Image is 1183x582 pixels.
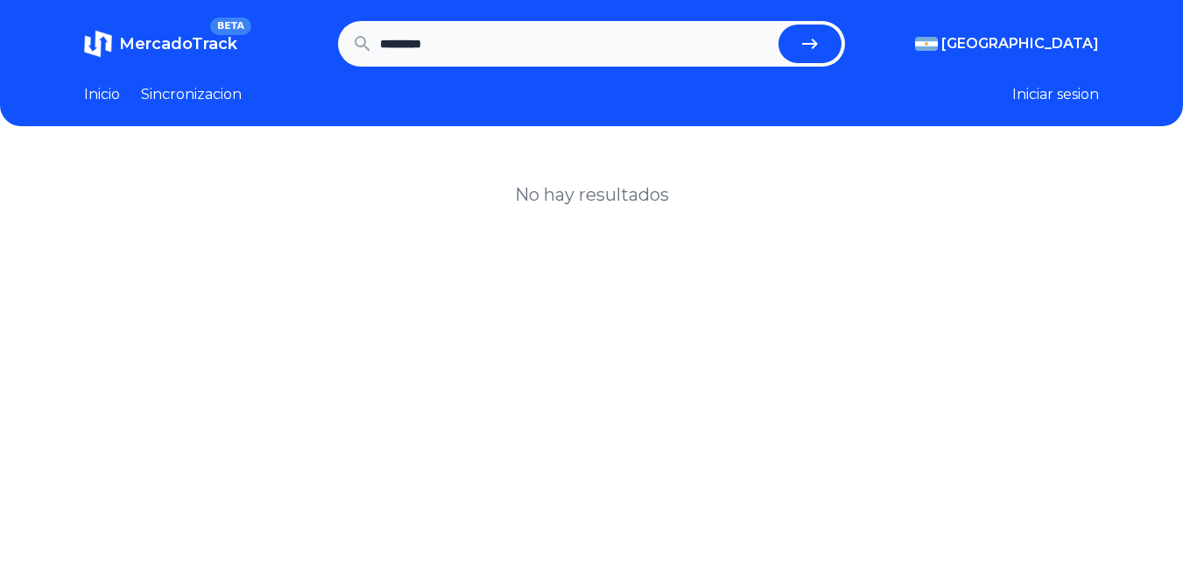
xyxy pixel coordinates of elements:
[941,33,1099,54] span: [GEOGRAPHIC_DATA]
[84,30,112,58] img: MercadoTrack
[1012,84,1099,105] button: Iniciar sesion
[515,182,669,207] h1: No hay resultados
[141,84,242,105] a: Sincronizacion
[84,84,120,105] a: Inicio
[915,37,938,51] img: Argentina
[210,18,251,35] span: BETA
[119,34,237,53] span: MercadoTrack
[915,33,1099,54] button: [GEOGRAPHIC_DATA]
[84,30,237,58] a: MercadoTrackBETA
